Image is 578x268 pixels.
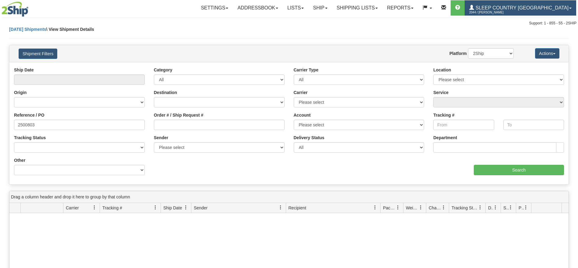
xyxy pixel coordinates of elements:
[294,112,311,118] label: Account
[535,48,559,59] button: Actions
[433,120,494,130] input: From
[519,205,524,211] span: Pickup Status
[465,0,576,16] a: Sleep Country [GEOGRAPHIC_DATA] 2044 / [PERSON_NAME]
[9,191,569,203] div: grid grouping header
[452,205,478,211] span: Tracking Status
[521,202,531,213] a: Pickup Status filter column settings
[294,89,308,96] label: Carrier
[406,205,419,211] span: Weight
[46,27,94,32] span: \ View Shipment Details
[393,202,403,213] a: Packages filter column settings
[2,21,576,26] div: Support: 1 - 855 - 55 - 2SHIP
[308,0,332,16] a: Ship
[14,135,46,141] label: Tracking Status
[275,202,286,213] a: Sender filter column settings
[474,165,564,175] input: Search
[433,112,454,118] label: Tracking #
[294,135,324,141] label: Delivery Status
[438,202,449,213] a: Charge filter column settings
[154,67,172,73] label: Category
[102,205,122,211] span: Tracking #
[429,205,441,211] span: Charge
[194,205,207,211] span: Sender
[433,135,457,141] label: Department
[196,0,233,16] a: Settings
[14,157,25,163] label: Other
[370,202,380,213] a: Recipient filter column settings
[181,202,191,213] a: Ship Date filter column settings
[289,205,306,211] span: Recipient
[66,205,79,211] span: Carrier
[14,89,27,96] label: Origin
[469,9,515,16] span: 2044 / [PERSON_NAME]
[449,50,467,56] label: Platform
[154,89,177,96] label: Destination
[2,2,28,17] img: logo2044.jpg
[475,202,485,213] a: Tracking Status filter column settings
[383,205,396,211] span: Packages
[503,120,564,130] input: To
[163,205,182,211] span: Ship Date
[490,202,501,213] a: Delivery Status filter column settings
[505,202,516,213] a: Shipment Issues filter column settings
[474,5,569,10] span: Sleep Country [GEOGRAPHIC_DATA]
[332,0,382,16] a: Shipping lists
[154,135,168,141] label: Sender
[14,67,34,73] label: Ship Date
[294,67,318,73] label: Carrier Type
[19,49,57,59] button: Shipment Filters
[382,0,418,16] a: Reports
[433,89,449,96] label: Service
[433,67,451,73] label: Location
[9,27,46,32] a: [DATE] Shipments
[154,112,204,118] label: Order # / Ship Request #
[503,205,509,211] span: Shipment Issues
[89,202,100,213] a: Carrier filter column settings
[416,202,426,213] a: Weight filter column settings
[488,205,493,211] span: Delivery Status
[14,112,44,118] label: Reference / PO
[150,202,161,213] a: Tracking # filter column settings
[233,0,283,16] a: Addressbook
[283,0,308,16] a: Lists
